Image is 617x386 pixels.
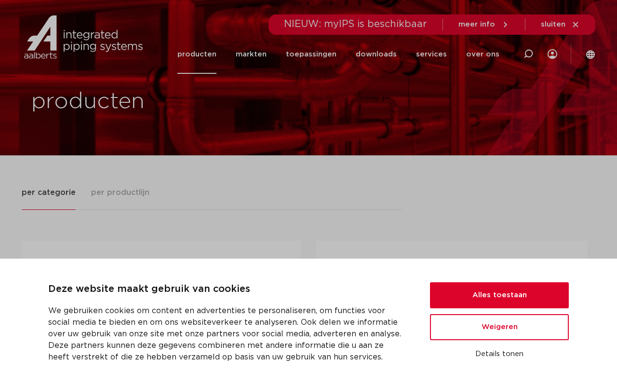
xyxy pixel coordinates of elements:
a: services [416,35,447,74]
a: over ons [466,35,499,74]
span: per productlijn [91,187,149,198]
p: Deze website maakt gebruik van cookies [48,282,407,297]
a: producten [177,35,216,74]
p: We gebruiken cookies om content en advertenties te personaliseren, om functies voor social media ... [48,305,407,363]
span: sluiten [541,21,565,28]
span: NIEUW: myIPS is beschikbaar [284,19,427,29]
button: Weigeren [430,314,569,340]
a: downloads [356,35,397,74]
a: sluiten [541,20,580,29]
div: my IPS [548,35,557,74]
h1: producten [31,86,304,117]
a: markten [236,35,267,74]
span: meer info [458,21,495,28]
button: Alles toestaan [430,282,569,308]
button: Details tonen [430,346,569,362]
a: toepassingen [286,35,336,74]
span: per categorie [22,187,76,198]
a: meer info [458,20,510,29]
nav: Menu [177,35,499,74]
